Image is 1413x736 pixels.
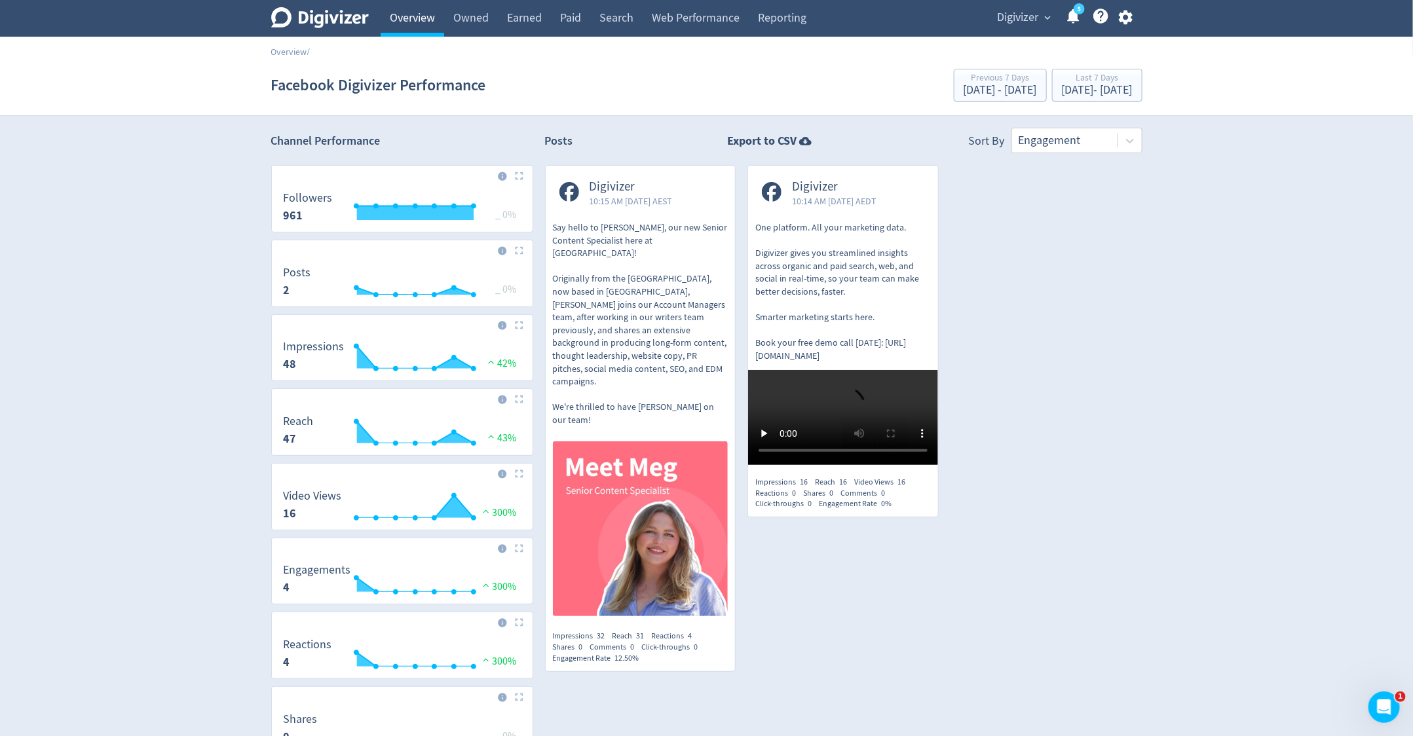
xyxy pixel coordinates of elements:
[277,192,527,227] svg: Followers 961
[277,638,527,673] svg: Reactions 4
[615,653,639,663] span: 12.50%
[284,282,290,298] strong: 2
[819,498,899,509] div: Engagement Rate
[590,642,642,653] div: Comments
[897,477,905,487] span: 16
[1077,5,1080,14] text: 5
[480,580,493,590] img: positive-performance.svg
[829,488,833,498] span: 0
[1395,691,1406,702] span: 1
[969,133,1005,153] div: Sort By
[277,340,527,375] svg: Impressions 48
[284,506,297,521] strong: 16
[515,246,523,255] img: Placeholder
[792,194,876,208] span: 10:14 AM [DATE] AEDT
[480,506,517,519] span: 300%
[954,69,1047,101] button: Previous 7 Days[DATE] - [DATE]
[480,655,493,665] img: positive-performance.svg
[284,356,297,372] strong: 48
[271,64,486,106] h1: Facebook Digivizer Performance
[277,415,527,450] svg: Reach 47
[277,490,527,524] svg: Video Views 16
[277,564,527,598] svg: Engagements 4
[553,653,647,664] div: Engagement Rate
[755,221,931,363] p: One platform. All your marketing data. Digivizer gives you streamlined insights across organic an...
[485,357,498,367] img: positive-performance.svg
[1368,691,1400,723] iframe: Intercom live chat
[998,7,1039,28] span: Digivizer
[546,166,736,620] a: Digivizer10:15 AM [DATE] AESTSay hello to [PERSON_NAME], our new Senior Content Specialist here a...
[694,642,698,652] span: 0
[485,432,498,441] img: positive-performance.svg
[545,133,573,153] h2: Posts
[803,488,840,499] div: Shares
[839,477,847,487] span: 16
[755,498,819,509] div: Click-throughs
[271,133,533,149] h2: Channel Performance
[515,693,523,701] img: Placeholder
[307,46,311,58] span: /
[590,194,673,208] span: 10:15 AM [DATE] AEST
[480,580,517,593] span: 300%
[496,283,517,296] span: _ 0%
[727,133,797,149] strong: Export to CSV
[637,631,645,641] span: 31
[597,631,605,641] span: 32
[815,477,854,488] div: Reach
[590,179,673,194] span: Digivizer
[579,642,583,652] span: 0
[515,544,523,553] img: Placeholder
[854,477,913,488] div: Video Views
[792,488,796,498] span: 0
[515,321,523,329] img: Placeholder
[515,395,523,403] img: Placeholder
[881,498,892,509] span: 0%
[284,265,311,280] dt: Posts
[284,191,333,206] dt: Followers
[1042,12,1054,24] span: expand_more
[284,654,290,670] strong: 4
[515,469,523,478] img: Placeholder
[840,488,892,499] div: Comments
[277,267,527,301] svg: Posts 2
[284,208,303,223] strong: 961
[284,712,318,727] dt: Shares
[271,46,307,58] a: Overview
[748,166,938,468] a: Digivizer10:14 AM [DATE] AEDTOne platform. All your marketing data. Digivizer gives you streamlin...
[485,357,517,370] span: 42%
[480,655,517,668] span: 300%
[642,642,706,653] div: Click-throughs
[284,339,345,354] dt: Impressions
[515,172,523,180] img: Placeholder
[964,84,1037,96] div: [DATE] - [DATE]
[652,631,700,642] div: Reactions
[1074,3,1085,14] a: 5
[485,432,517,445] span: 43%
[553,221,728,427] p: Say hello to [PERSON_NAME], our new Senior Content Specialist here at [GEOGRAPHIC_DATA]! Original...
[688,631,692,641] span: 4
[1062,73,1133,84] div: Last 7 Days
[881,488,885,498] span: 0
[612,631,652,642] div: Reach
[284,637,332,652] dt: Reactions
[480,506,493,516] img: positive-performance.svg
[284,431,297,447] strong: 47
[964,73,1037,84] div: Previous 7 Days
[515,618,523,627] img: Placeholder
[553,642,590,653] div: Shares
[1062,84,1133,96] div: [DATE] - [DATE]
[284,562,351,578] dt: Engagements
[993,7,1055,28] button: Digivizer
[755,488,803,499] div: Reactions
[792,179,876,194] span: Digivizer
[631,642,635,652] span: 0
[808,498,812,509] span: 0
[1052,69,1142,101] button: Last 7 Days[DATE]- [DATE]
[755,477,815,488] div: Impressions
[284,414,314,429] dt: Reach
[284,488,342,504] dt: Video Views
[553,631,612,642] div: Impressions
[496,208,517,221] span: _ 0%
[800,477,808,487] span: 16
[284,580,290,595] strong: 4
